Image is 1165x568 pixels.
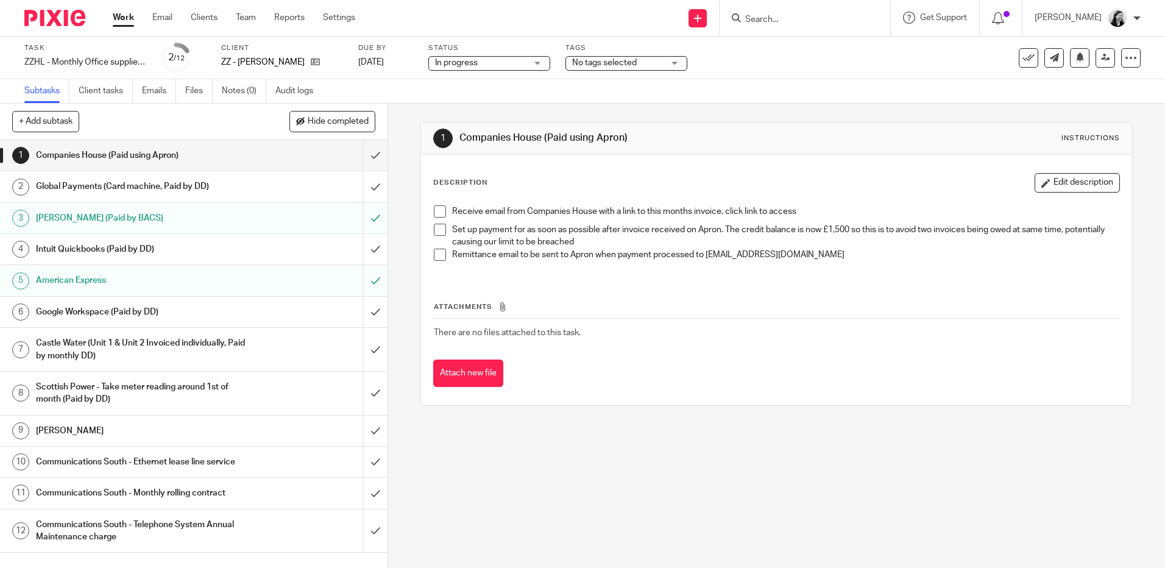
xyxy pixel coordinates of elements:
div: 1 [12,147,29,164]
label: Status [428,43,550,53]
h1: Google Workspace (Paid by DD) [36,303,246,321]
a: Subtasks [24,79,69,103]
span: In progress [435,59,478,67]
p: Description [433,178,487,188]
small: /12 [174,55,185,62]
div: Instructions [1061,133,1120,143]
a: Work [113,12,134,24]
a: Notes (0) [222,79,266,103]
button: Hide completed [289,111,375,132]
div: 4 [12,241,29,258]
h1: Global Payments (Card machine, Paid by DD) [36,177,246,196]
a: Audit logs [275,79,322,103]
h1: Intuit Quickbooks (Paid by DD) [36,240,246,258]
a: Reports [274,12,305,24]
a: Team [236,12,256,24]
span: There are no files attached to this task. [434,328,581,337]
img: Helen_2025.jpg [1108,9,1127,28]
label: Tags [565,43,687,53]
a: Files [185,79,213,103]
label: Client [221,43,343,53]
div: 10 [12,453,29,470]
div: 11 [12,485,29,502]
h1: Companies House (Paid using Apron) [36,146,246,165]
div: 9 [12,422,29,439]
h1: Scottish Power - Take meter reading around 1st of month (Paid by DD) [36,378,246,409]
label: Due by [358,43,413,53]
h1: Companies House (Paid using Apron) [459,132,802,144]
a: Settings [323,12,355,24]
h1: [PERSON_NAME] [36,422,246,440]
div: 1 [433,129,453,148]
div: 3 [12,210,29,227]
a: Client tasks [79,79,133,103]
span: Get Support [920,13,967,22]
p: Remittance email to be sent to Apron when payment processed to [EMAIL_ADDRESS][DOMAIN_NAME] [452,249,1119,261]
span: No tags selected [572,59,637,67]
span: [DATE] [358,58,384,66]
button: + Add subtask [12,111,79,132]
h1: Castle Water (Unit 1 & Unit 2 Invoiced individually, Paid by monthly DD) [36,334,246,365]
h1: [PERSON_NAME] (Paid by BACS) [36,209,246,227]
span: Hide completed [308,117,369,127]
div: 2 [168,51,185,65]
button: Edit description [1035,173,1120,193]
div: 6 [12,304,29,321]
a: Clients [191,12,218,24]
div: 5 [12,272,29,289]
a: Emails [142,79,176,103]
h1: American Express [36,271,246,289]
div: ZZHL - Monthly Office suppliers invoices [24,56,146,68]
button: Attach new file [433,360,503,387]
h1: Communications South - Monthly rolling contract [36,484,246,502]
p: ZZ - [PERSON_NAME] [221,56,305,68]
p: Set up payment for as soon as possible after invoice received on Apron. The credit balance is now... [452,224,1119,249]
h1: Communications South - Ethernet lease line service [36,453,246,471]
div: 2 [12,179,29,196]
a: Email [152,12,172,24]
input: Search [744,15,854,26]
label: Task [24,43,146,53]
div: 7 [12,341,29,358]
p: Receive email from Companies House with a link to this months invoice, click link to access [452,205,1119,218]
img: Pixie [24,10,85,26]
div: 12 [12,522,29,539]
div: 8 [12,385,29,402]
span: Attachments [434,304,492,310]
h1: Communications South - Telephone System Annual Maintenance charge [36,516,246,547]
p: [PERSON_NAME] [1035,12,1102,24]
